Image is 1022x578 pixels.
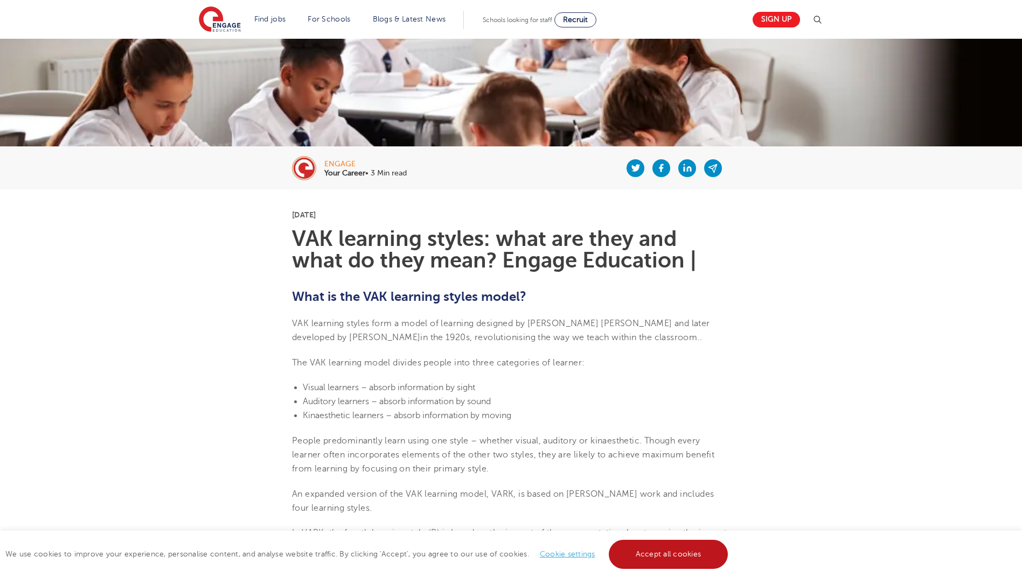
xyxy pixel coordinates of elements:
p: • 3 Min read [324,170,407,177]
h1: VAK learning styles: what are they and what do they mean? Engage Education | [292,228,730,271]
a: Cookie settings [540,550,595,558]
span: in the 1920s, revolutionising the way we teach within the classroom. [420,333,699,342]
a: Recruit [554,12,596,27]
span: The VAK learning model divides people into three categories of learner: [292,358,585,368]
span: VAK learning styles form a model of learning designed by [PERSON_NAME] [PERSON_NAME] and later de... [292,319,710,342]
span: Auditory learners – absorb information by sound [303,397,491,406]
span: Schools looking for staff [483,16,552,24]
a: Sign up [753,12,800,27]
span: Kinaesthetic learners – absorb information by moving [303,411,511,420]
span: An expanded version of the VAK learning model, VARK, is based on [PERSON_NAME] work and includes ... [292,489,714,513]
b: What is the VAK learning styles model? [292,289,526,304]
span: We use cookies to improve your experience, personalise content, and analyse website traffic. By c... [5,550,731,558]
p: [DATE] [292,211,730,218]
a: Blogs & Latest News [373,15,446,23]
span: In VARK, the fourth learning style (R) is based on the impact of the representational systems, i.... [292,528,727,552]
b: Your Career [324,169,365,177]
img: Engage Education [199,6,241,33]
span: People predominantly learn using one style – whether visual, auditory or kinaesthetic. Though eve... [292,436,714,474]
span: Recruit [563,16,588,24]
span: Visual learners – absorb information by sight [303,383,475,392]
a: Accept all cookies [609,540,728,569]
a: For Schools [308,15,350,23]
a: Find jobs [254,15,286,23]
div: engage [324,160,407,168]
